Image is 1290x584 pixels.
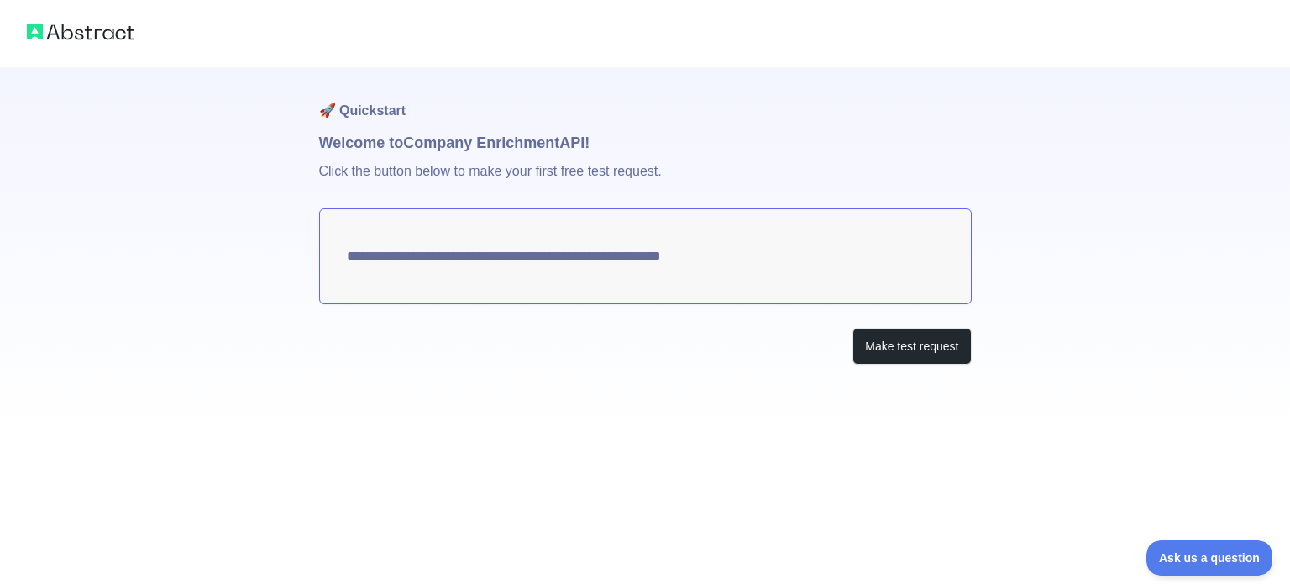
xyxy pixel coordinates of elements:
p: Click the button below to make your first free test request. [319,155,972,208]
button: Make test request [852,328,971,366]
h1: Welcome to Company Enrichment API! [319,131,972,155]
h1: 🚀 Quickstart [319,67,972,131]
img: Abstract logo [27,20,134,44]
iframe: Toggle Customer Support [1146,540,1273,576]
